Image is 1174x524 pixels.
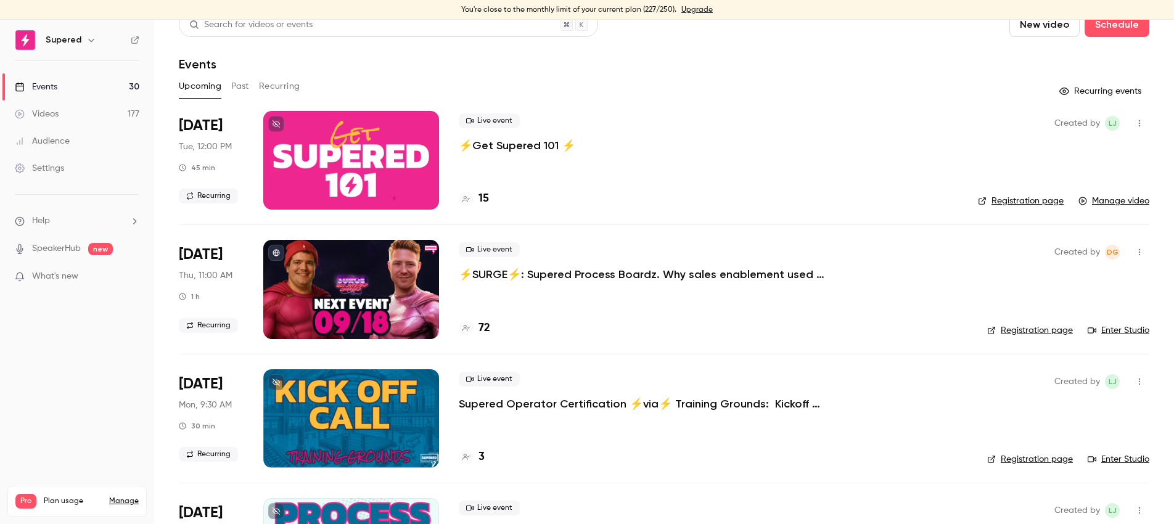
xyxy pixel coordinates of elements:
[978,195,1064,207] a: Registration page
[681,5,713,15] a: Upgrade
[109,496,139,506] a: Manage
[15,162,64,174] div: Settings
[1105,503,1120,518] span: Lindsay John
[259,76,300,96] button: Recurring
[44,496,102,506] span: Plan usage
[15,108,59,120] div: Videos
[179,245,223,264] span: [DATE]
[189,18,313,31] div: Search for videos or events
[459,501,520,515] span: Live event
[459,320,490,337] a: 72
[459,267,829,282] a: ⚡️SURGE⚡️: Supered Process Boardz. Why sales enablement used to feel hard
[179,447,238,462] span: Recurring
[15,30,35,50] img: Supered
[179,116,223,136] span: [DATE]
[179,318,238,333] span: Recurring
[1105,116,1120,131] span: Lindsay John
[1085,12,1149,37] button: Schedule
[179,141,232,153] span: Tue, 12:00 PM
[1009,12,1080,37] button: New video
[32,215,50,227] span: Help
[231,76,249,96] button: Past
[1054,116,1100,131] span: Created by
[459,242,520,257] span: Live event
[459,190,489,207] a: 15
[1078,195,1149,207] a: Manage video
[15,494,36,509] span: Pro
[179,374,223,394] span: [DATE]
[1107,245,1119,260] span: DG
[125,271,139,282] iframe: Noticeable Trigger
[179,421,215,431] div: 30 min
[478,320,490,337] h4: 72
[987,324,1073,337] a: Registration page
[46,34,81,46] h6: Supered
[1054,374,1100,389] span: Created by
[32,242,81,255] a: SpeakerHub
[1054,245,1100,260] span: Created by
[459,138,575,153] a: ⚡️Get Supered 101 ⚡️
[1109,374,1117,389] span: LJ
[478,190,489,207] h4: 15
[15,135,70,147] div: Audience
[179,399,232,411] span: Mon, 9:30 AM
[15,81,57,93] div: Events
[1109,116,1117,131] span: LJ
[459,372,520,387] span: Live event
[1105,245,1120,260] span: D'Ana Guiloff
[179,369,244,468] div: Sep 22 Mon, 9:30 AM (America/New York)
[459,396,829,411] a: Supered Operator Certification ⚡️via⚡️ Training Grounds: Kickoff Call
[1088,324,1149,337] a: Enter Studio
[179,240,244,338] div: Sep 18 Thu, 11:00 AM (America/New York)
[88,243,113,255] span: new
[179,292,200,301] div: 1 h
[987,453,1073,465] a: Registration page
[459,449,485,465] a: 3
[179,111,244,210] div: Sep 16 Tue, 12:00 PM (America/New York)
[1105,374,1120,389] span: Lindsay John
[179,503,223,523] span: [DATE]
[478,449,485,465] h4: 3
[179,76,221,96] button: Upcoming
[1054,503,1100,518] span: Created by
[459,113,520,128] span: Live event
[15,215,139,227] li: help-dropdown-opener
[1054,81,1149,101] button: Recurring events
[179,163,215,173] div: 45 min
[32,270,78,283] span: What's new
[1109,503,1117,518] span: LJ
[179,269,232,282] span: Thu, 11:00 AM
[179,189,238,203] span: Recurring
[1088,453,1149,465] a: Enter Studio
[179,57,216,72] h1: Events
